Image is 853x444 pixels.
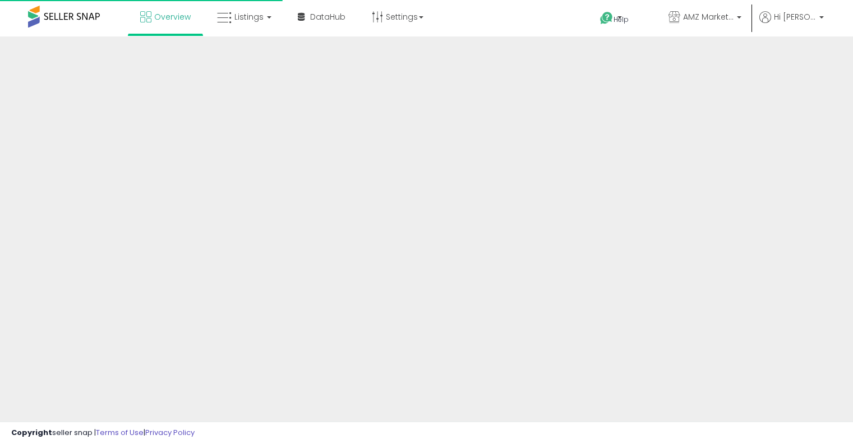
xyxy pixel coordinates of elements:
a: Help [591,3,651,36]
span: Help [614,15,629,24]
span: Overview [154,11,191,22]
i: Get Help [600,11,614,25]
div: seller snap | | [11,428,195,438]
a: Terms of Use [96,427,144,438]
span: DataHub [310,11,345,22]
span: Listings [234,11,264,22]
span: AMZ Marketplace Deals [683,11,734,22]
a: Privacy Policy [145,427,195,438]
strong: Copyright [11,427,52,438]
a: Hi [PERSON_NAME] [759,11,824,36]
span: Hi [PERSON_NAME] [774,11,816,22]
